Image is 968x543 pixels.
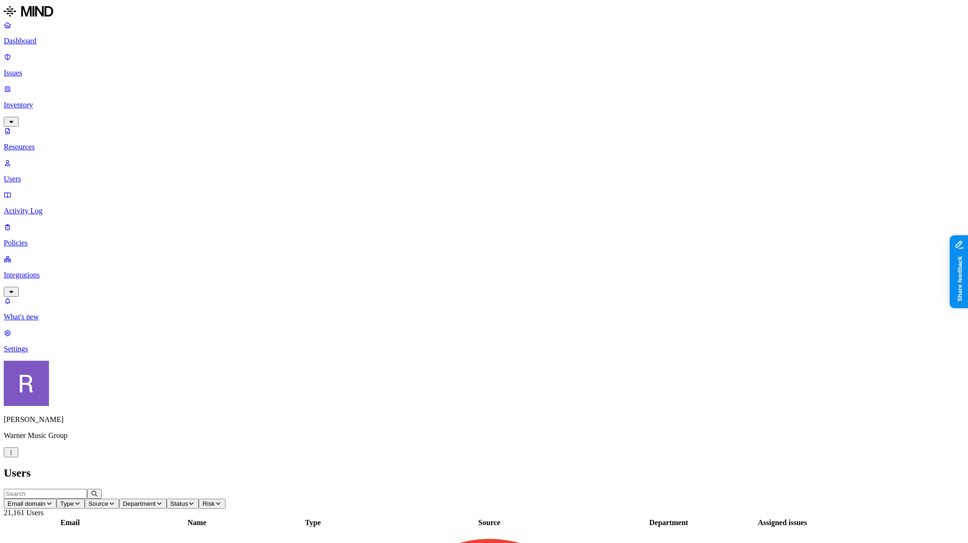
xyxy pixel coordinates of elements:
p: Warner Music Group [4,431,964,440]
div: Type [259,519,367,527]
p: What's new [4,313,964,321]
p: Integrations [4,271,964,279]
a: Activity Log [4,191,964,215]
a: Settings [4,329,964,353]
div: Name [137,519,257,527]
a: Users [4,159,964,183]
p: Issues [4,69,964,77]
img: MIND [4,4,53,19]
div: Department [612,519,726,527]
input: Search [4,489,87,499]
a: Dashboard [4,21,964,45]
a: Issues [4,53,964,77]
p: Inventory [4,101,964,109]
p: Settings [4,345,964,353]
div: Email [5,519,135,527]
a: Inventory [4,85,964,125]
a: Integrations [4,255,964,295]
span: Type [60,500,74,507]
div: Source [369,519,610,527]
span: Source [89,500,108,507]
p: Resources [4,143,964,151]
p: Dashboard [4,37,964,45]
span: Department [123,500,156,507]
img: Rich Thompson [4,361,49,406]
h2: Users [4,467,964,479]
a: What's new [4,297,964,321]
span: Risk [202,500,215,507]
a: Policies [4,223,964,247]
div: Assigned issues [727,519,837,527]
span: 21,161 Users [4,509,43,517]
p: Policies [4,239,964,247]
p: Users [4,175,964,183]
a: Resources [4,127,964,151]
a: MIND [4,4,964,21]
span: Email domain [8,500,46,507]
p: Activity Log [4,207,964,215]
span: Status [170,500,188,507]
